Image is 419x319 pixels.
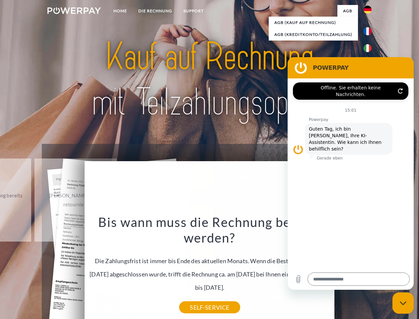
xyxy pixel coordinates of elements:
[89,214,331,307] div: Die Zahlungsfrist ist immer bis Ende des aktuellen Monats. Wenn die Bestellung z.B. am [DATE] abg...
[179,301,240,313] a: SELF-SERVICE
[89,214,331,246] h3: Bis wann muss die Rechnung bezahlt werden?
[178,5,209,17] a: SUPPORT
[364,27,372,35] img: fr
[269,17,358,29] a: AGB (Kauf auf Rechnung)
[47,7,101,14] img: logo-powerpay-white.svg
[63,32,356,127] img: title-powerpay_de.svg
[38,191,113,209] div: [PERSON_NAME] wurde retourniert
[364,6,372,14] img: de
[269,29,358,41] a: AGB (Kreditkonto/Teilzahlung)
[288,57,414,290] iframe: Messaging-Fenster
[392,292,414,314] iframe: Schaltfläche zum Öffnen des Messaging-Fensters; Konversation läuft
[108,5,133,17] a: Home
[364,44,372,52] img: it
[133,5,178,17] a: DIE RECHNUNG
[337,5,358,17] a: agb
